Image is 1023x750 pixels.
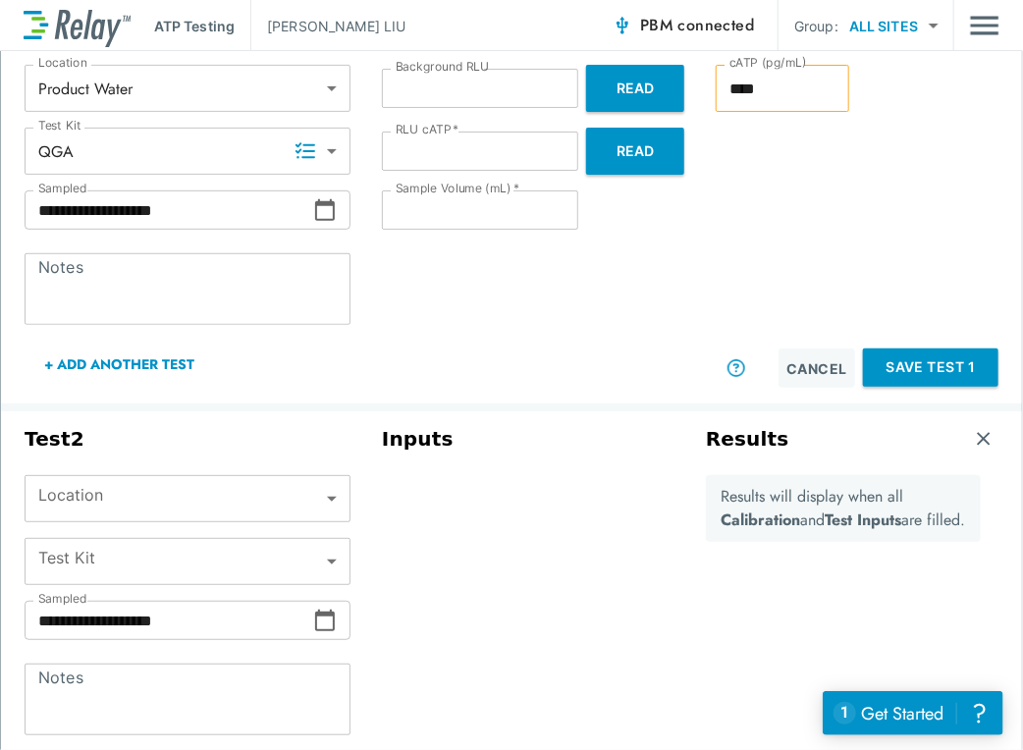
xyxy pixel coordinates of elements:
input: Choose date, selected date is Sep 16, 2025 [25,190,313,230]
img: Connected Icon [613,16,632,35]
label: Sample Volume (mL) [396,182,519,195]
span: connected [678,14,755,36]
button: Cancel [779,348,855,388]
button: Read [586,65,684,112]
iframe: Resource center [823,691,1003,735]
input: Choose date, selected date is Sep 16, 2025 [25,601,313,640]
button: PBM connected [605,6,762,45]
b: Calibration [722,509,801,531]
span: PBM [640,12,754,39]
h3: Test 2 [25,427,350,452]
img: Drawer Icon [970,7,999,44]
div: Product Water [25,69,350,108]
label: Background RLU [396,60,489,74]
button: Main menu [970,7,999,44]
label: Test Kit [38,119,81,133]
label: Sampled [38,592,87,606]
p: [PERSON_NAME] LIU [267,16,405,36]
p: Group: [794,16,838,36]
h3: Inputs [382,427,674,452]
p: ATP Testing [154,16,235,36]
img: Remove [974,429,994,449]
button: + Add Another Test [25,341,214,388]
b: Test Inputs [826,509,902,531]
label: Location [38,56,87,70]
div: QGA [25,132,350,171]
img: LuminUltra Relay [24,5,131,47]
button: Read [586,128,684,175]
label: RLU cATP [396,123,459,136]
h3: Results [706,427,789,452]
p: Results will display when all and are filled. [722,485,966,532]
label: Sampled [38,182,87,195]
button: Save Test 1 [863,348,998,387]
label: cATP (pg/mL) [729,56,807,70]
